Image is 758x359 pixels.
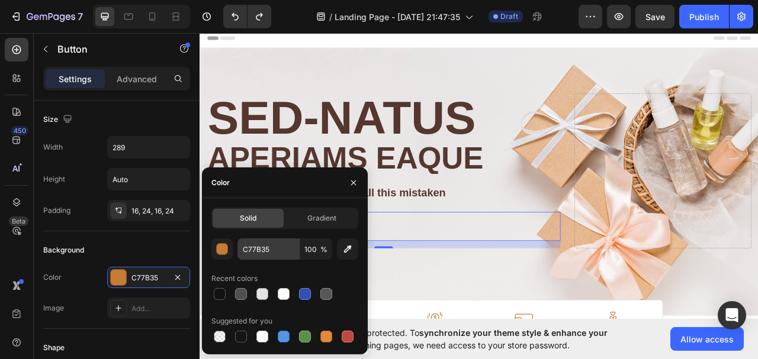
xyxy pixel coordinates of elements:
[645,12,665,22] span: Save
[211,273,258,284] div: Recent colors
[200,29,758,324] iframe: Design area
[223,5,271,28] div: Undo/Redo
[117,73,157,85] p: Advanced
[689,11,719,23] div: Publish
[43,112,75,128] div: Size
[9,216,28,226] div: Beta
[43,303,64,313] div: Image
[320,244,327,255] span: %
[43,272,62,283] div: Color
[43,205,70,216] div: Padding
[500,11,518,22] span: Draft
[211,316,272,326] div: Suggested for you
[108,137,189,158] input: Auto
[335,11,460,23] span: Landing Page - [DATE] 21:47:35
[11,126,28,135] div: 450
[635,5,675,28] button: Save
[329,11,332,23] span: /
[275,326,654,351] span: Your page is password protected. To when designing pages, we need access to your store password.
[679,5,729,28] button: Publish
[108,169,189,190] input: Auto
[78,9,83,24] p: 7
[237,238,299,260] input: Eg: FFFFFF
[565,176,628,185] div: Drop element here
[43,174,65,185] div: Height
[43,342,65,353] div: Shape
[240,213,256,224] span: Solid
[670,327,744,351] button: Allow access
[57,42,158,56] p: Button
[43,245,84,255] div: Background
[718,301,746,329] div: Open Intercom Messenger
[131,273,166,283] div: C77B35
[275,328,608,350] span: synchronize your theme style & enhance your experience
[680,333,734,345] span: Allow access
[59,73,92,85] p: Settings
[211,177,230,188] div: Color
[131,206,187,216] div: 16, 24, 16, 24
[43,142,63,153] div: Width
[307,213,336,224] span: Gradient
[5,5,88,28] button: 7
[131,303,187,314] div: Add...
